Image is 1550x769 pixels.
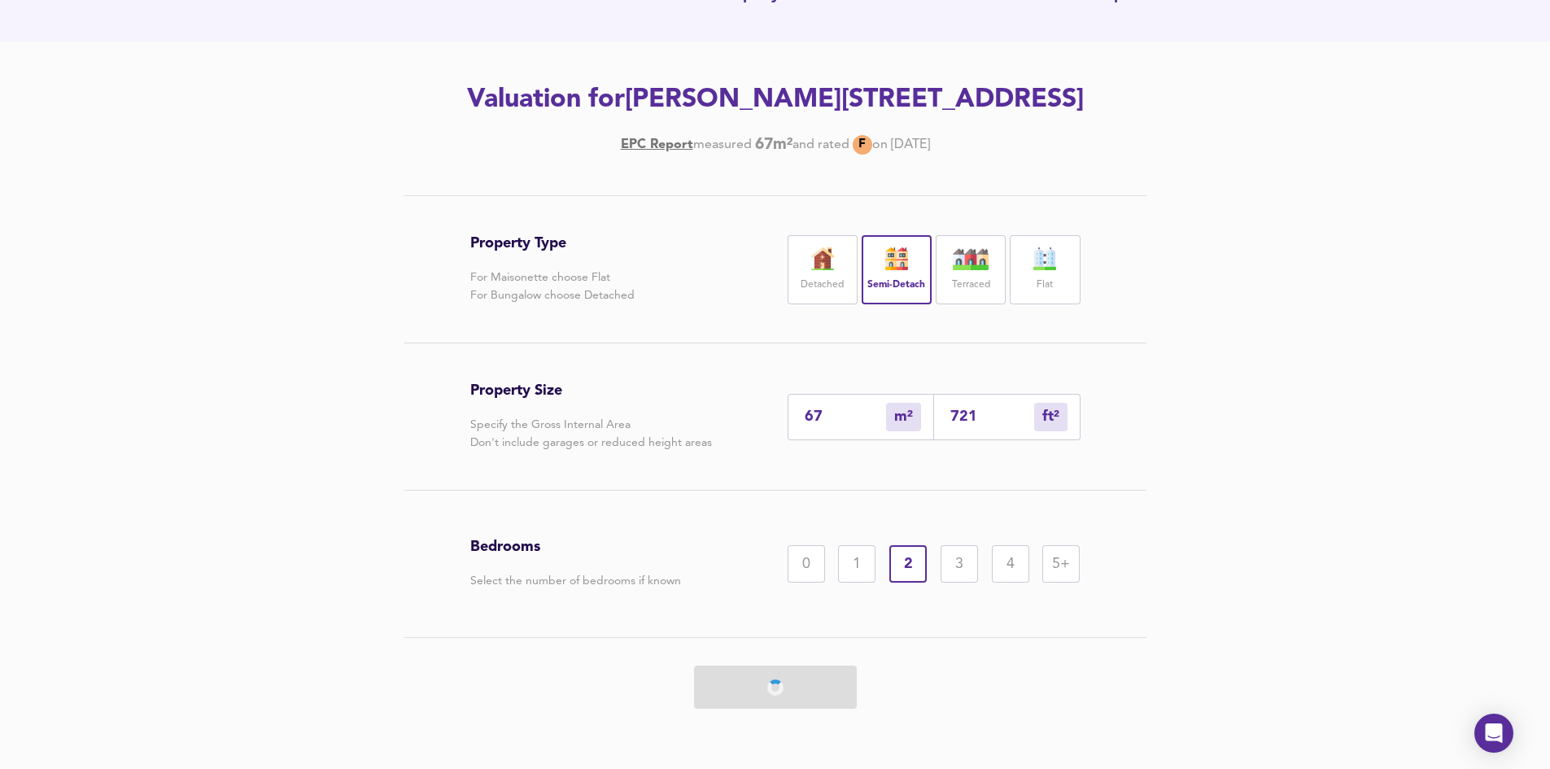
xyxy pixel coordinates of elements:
img: flat-icon [1024,247,1065,270]
label: Semi-Detach [867,275,925,295]
p: Select the number of bedrooms if known [470,572,681,590]
div: 5+ [1042,545,1080,583]
img: house-icon [950,247,991,270]
div: measured [693,136,752,154]
div: [DATE] [621,135,930,155]
div: Open Intercom Messenger [1474,714,1513,753]
div: on [872,136,888,154]
div: 3 [941,545,978,583]
div: Terraced [936,235,1006,304]
h3: Bedrooms [470,538,681,556]
div: 0 [788,545,825,583]
h2: Valuation for [PERSON_NAME][STREET_ADDRESS] [315,82,1236,118]
div: Semi-Detach [862,235,932,304]
h3: Property Type [470,234,635,252]
div: and rated [792,136,849,154]
div: Flat [1010,235,1080,304]
p: Specify the Gross Internal Area Don't include garages or reduced height areas [470,416,712,452]
a: EPC Report [621,136,693,154]
div: 2 [889,545,927,583]
div: Detached [788,235,858,304]
label: Terraced [952,275,990,295]
input: Enter sqm [805,409,886,426]
img: house-icon [802,247,843,270]
div: 4 [992,545,1029,583]
label: Detached [801,275,844,295]
div: m² [886,403,921,431]
div: F [853,135,872,155]
div: m² [1034,403,1068,431]
img: house-icon [876,247,917,270]
input: Sqft [950,409,1034,426]
h3: Property Size [470,382,712,400]
p: For Maisonette choose Flat For Bungalow choose Detached [470,269,635,304]
b: 67 m² [755,136,792,154]
label: Flat [1037,275,1053,295]
div: 1 [838,545,875,583]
